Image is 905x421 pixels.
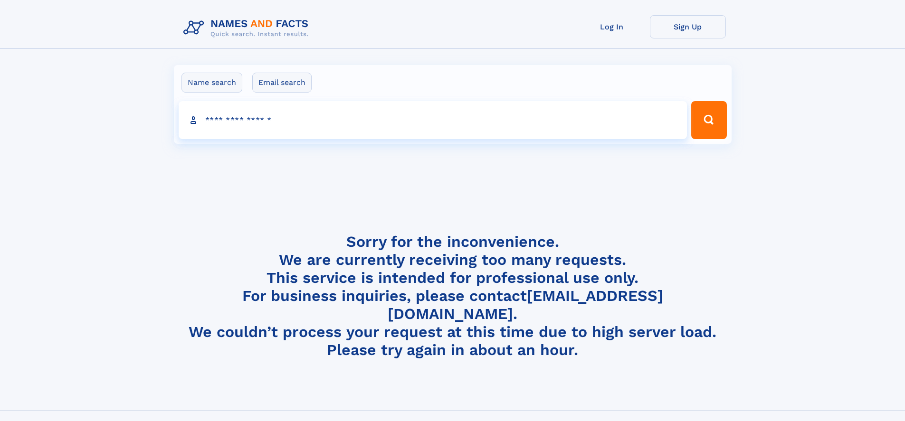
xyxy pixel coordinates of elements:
[179,101,687,139] input: search input
[252,73,312,93] label: Email search
[181,73,242,93] label: Name search
[180,15,316,41] img: Logo Names and Facts
[650,15,726,38] a: Sign Up
[388,287,663,323] a: [EMAIL_ADDRESS][DOMAIN_NAME]
[574,15,650,38] a: Log In
[180,233,726,359] h4: Sorry for the inconvenience. We are currently receiving too many requests. This service is intend...
[691,101,726,139] button: Search Button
